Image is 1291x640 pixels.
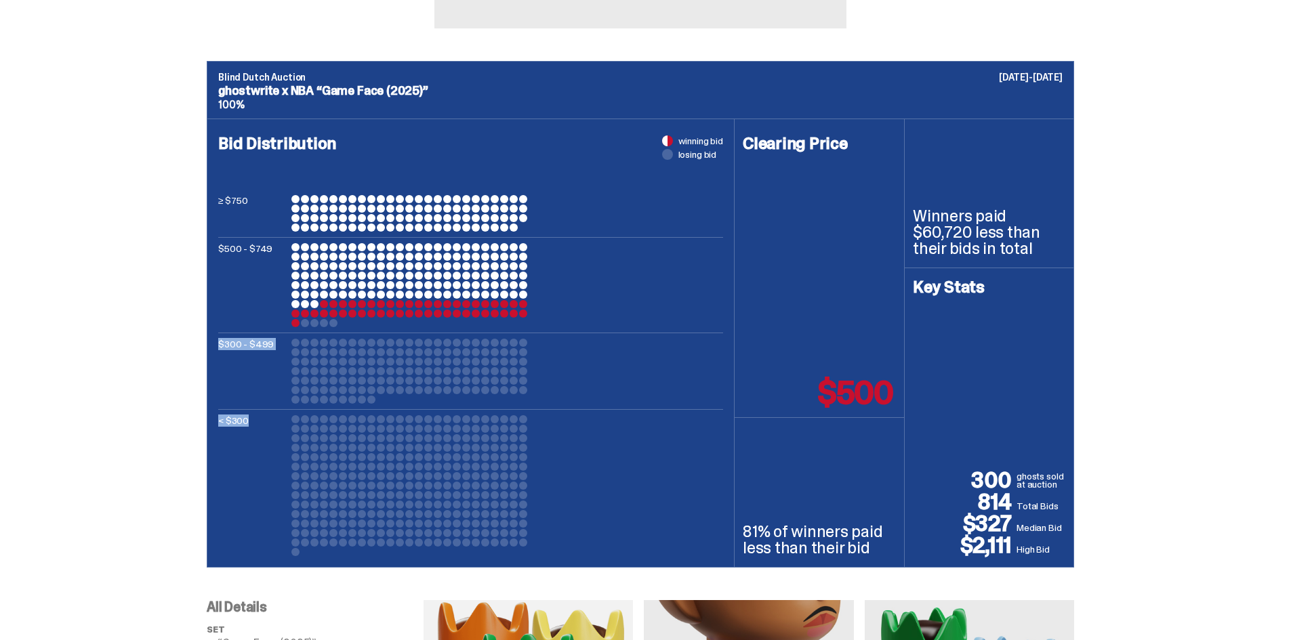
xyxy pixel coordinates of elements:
p: < $300 [218,415,286,556]
h4: Key Stats [913,279,1065,295]
p: Total Bids [1017,499,1065,513]
p: All Details [207,600,424,614]
p: $500 - $749 [218,243,286,327]
span: 100% [218,98,244,112]
p: $300 - $499 [218,339,286,404]
p: Median Bid [1017,521,1065,534]
span: set [207,624,225,635]
p: $500 [818,377,893,409]
span: winning bid [678,136,723,146]
p: 81% of winners paid less than their bid [743,524,896,556]
p: Blind Dutch Auction [218,72,1063,82]
p: $2,111 [913,534,1017,556]
span: losing bid [678,150,717,159]
p: Winners paid $60,720 less than their bids in total [913,208,1065,257]
p: $327 [913,513,1017,534]
p: 300 [913,469,1017,491]
h4: Bid Distribution [218,135,723,195]
p: High Bid [1017,542,1065,556]
p: ≥ $750 [218,195,286,232]
h4: Clearing Price [743,135,896,152]
p: ghosts sold at auction [1017,472,1065,491]
p: ghostwrite x NBA “Game Face (2025)” [218,85,1063,97]
p: 814 [913,491,1017,513]
p: [DATE]-[DATE] [999,72,1063,82]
